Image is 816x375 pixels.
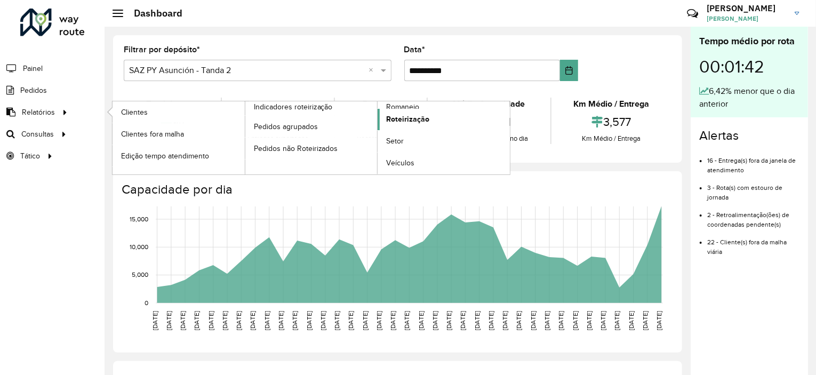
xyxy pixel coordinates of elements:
[386,101,419,113] span: Romaneio
[386,157,414,169] span: Veículos
[306,311,313,330] text: [DATE]
[501,311,508,330] text: [DATE]
[245,101,510,174] a: Romaneio
[123,7,182,19] h2: Dashboard
[707,202,799,229] li: 2 - Retroalimentação(ões) de coordenadas pendente(s)
[430,98,547,110] div: Média Capacidade
[22,107,55,118] span: Relatórios
[165,311,172,330] text: [DATE]
[516,311,523,330] text: [DATE]
[460,311,467,330] text: [DATE]
[614,311,621,330] text: [DATE]
[338,98,424,110] div: Recargas
[333,311,340,330] text: [DATE]
[707,229,799,257] li: 22 - Cliente(s) fora da malha viária
[121,150,209,162] span: Edição tempo atendimento
[707,175,799,202] li: 3 - Rota(s) com estouro de jornada
[572,311,579,330] text: [DATE]
[113,101,378,174] a: Indicadores roteirização
[707,148,799,175] li: 16 - Entrega(s) fora da janela de atendimento
[655,311,662,330] text: [DATE]
[554,110,669,133] div: 3,577
[225,98,331,110] div: Total de entregas
[369,64,378,77] span: Clear all
[130,243,148,250] text: 10,000
[121,107,148,118] span: Clientes
[250,311,257,330] text: [DATE]
[245,116,378,137] a: Pedidos agrupados
[347,311,354,330] text: [DATE]
[20,85,47,96] span: Pedidos
[362,311,369,330] text: [DATE]
[254,143,338,154] span: Pedidos não Roteirizados
[121,129,184,140] span: Clientes fora malha
[319,311,326,330] text: [DATE]
[699,34,799,49] div: Tempo médio por rota
[113,101,245,123] a: Clientes
[560,60,578,81] button: Choose Date
[221,311,228,330] text: [DATE]
[554,133,669,144] div: Km Médio / Entrega
[378,153,510,174] a: Veículos
[20,150,40,162] span: Tático
[193,311,200,330] text: [DATE]
[21,129,54,140] span: Consultas
[378,131,510,152] a: Setor
[707,3,787,13] h3: [PERSON_NAME]
[132,272,148,278] text: 5,000
[291,311,298,330] text: [DATE]
[245,138,378,159] a: Pedidos não Roteirizados
[277,311,284,330] text: [DATE]
[263,311,270,330] text: [DATE]
[179,311,186,330] text: [DATE]
[254,121,318,132] span: Pedidos agrupados
[23,63,43,74] span: Painel
[487,311,494,330] text: [DATE]
[554,98,669,110] div: Km Médio / Entrega
[681,2,704,25] a: Contato Rápido
[122,182,671,197] h4: Capacidade por dia
[404,311,411,330] text: [DATE]
[145,299,148,306] text: 0
[418,311,425,330] text: [DATE]
[599,311,606,330] text: [DATE]
[375,311,382,330] text: [DATE]
[126,98,218,110] div: Total de rotas
[628,311,635,330] text: [DATE]
[386,135,404,147] span: Setor
[389,311,396,330] text: [DATE]
[699,128,799,143] h4: Alertas
[386,114,429,125] span: Roteirização
[699,49,799,85] div: 00:01:42
[543,311,550,330] text: [DATE]
[445,311,452,330] text: [DATE]
[474,311,481,330] text: [DATE]
[431,311,438,330] text: [DATE]
[586,311,593,330] text: [DATE]
[151,311,158,330] text: [DATE]
[404,43,426,56] label: Data
[707,14,787,23] span: [PERSON_NAME]
[254,101,333,113] span: Indicadores roteirização
[642,311,649,330] text: [DATE]
[124,43,200,56] label: Filtrar por depósito
[113,145,245,166] a: Edição tempo atendimento
[378,109,510,130] a: Roteirização
[130,216,148,222] text: 15,000
[113,123,245,145] a: Clientes fora malha
[207,311,214,330] text: [DATE]
[699,85,799,110] div: 6,42% menor que o dia anterior
[235,311,242,330] text: [DATE]
[530,311,537,330] text: [DATE]
[557,311,564,330] text: [DATE]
